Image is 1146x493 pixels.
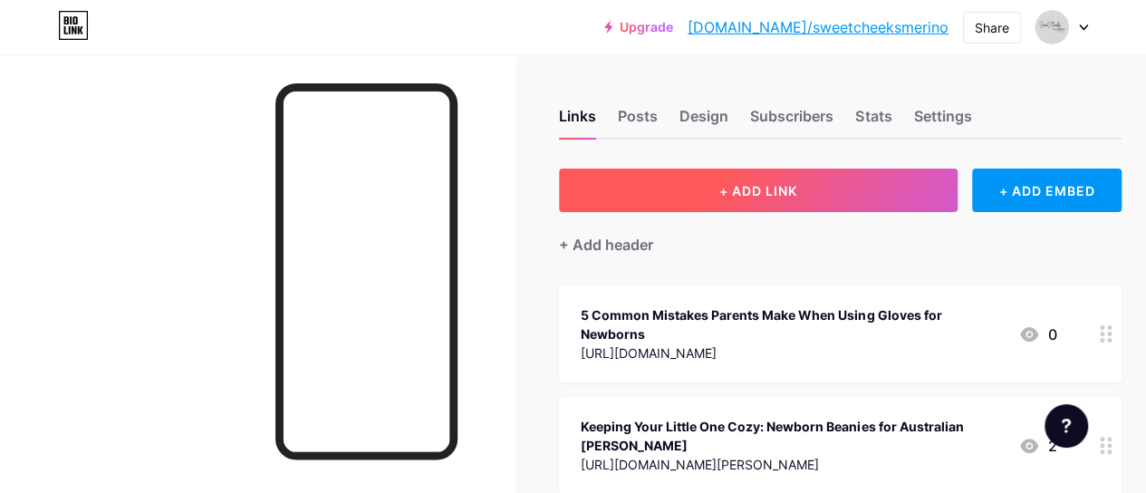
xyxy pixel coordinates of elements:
img: Sweet Cheeks Merino [1035,10,1069,44]
div: 2 [1018,435,1056,457]
div: Subscribers [750,105,833,138]
div: Share [975,18,1009,37]
div: + ADD EMBED [972,169,1122,212]
button: + ADD LINK [559,169,958,212]
div: + Add header [559,234,653,256]
div: 5 Common Mistakes Parents Make When Using Gloves for Newborns [581,305,1004,343]
div: Keeping Your Little One Cozy: Newborn Beanies for Australian [PERSON_NAME] [581,417,1004,455]
div: Settings [913,105,971,138]
div: Design [679,105,728,138]
a: Upgrade [604,20,673,34]
span: + ADD LINK [719,183,797,198]
div: [URL][DOMAIN_NAME] [581,343,1004,362]
div: [URL][DOMAIN_NAME][PERSON_NAME] [581,455,1004,474]
div: 0 [1018,324,1056,345]
div: Posts [618,105,658,138]
div: Stats [855,105,891,138]
div: Links [559,105,596,138]
a: [DOMAIN_NAME]/sweetcheeksmerino [688,16,949,38]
